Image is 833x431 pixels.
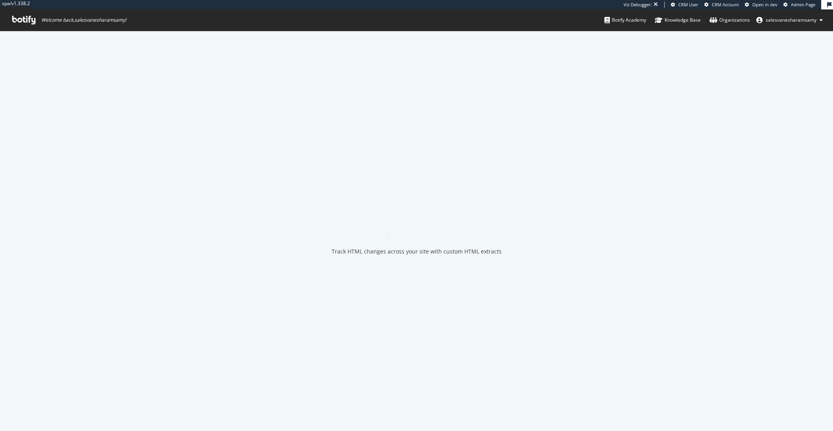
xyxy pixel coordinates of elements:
[388,207,445,235] div: animation
[752,2,778,7] span: Open in dev
[604,9,646,31] a: Botify Academy
[709,9,750,31] a: Organizations
[655,9,701,31] a: Knowledge Base
[766,17,816,23] span: salesvanesharamsamy
[332,248,502,255] div: Track HTML changes across your site with custom HTML extracts
[655,16,701,24] div: Knowledge Base
[750,14,829,26] button: salesvanesharamsamy
[791,2,815,7] span: Admin Page
[604,16,646,24] div: Botify Academy
[709,16,750,24] div: Organizations
[678,2,698,7] span: CRM User
[671,2,698,8] a: CRM User
[712,2,739,7] span: CRM Account
[704,2,739,8] a: CRM Account
[624,2,652,8] div: Viz Debugger:
[783,2,815,8] a: Admin Page
[745,2,778,8] a: Open in dev
[41,17,126,23] span: Welcome back, salesvanesharamsamy !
